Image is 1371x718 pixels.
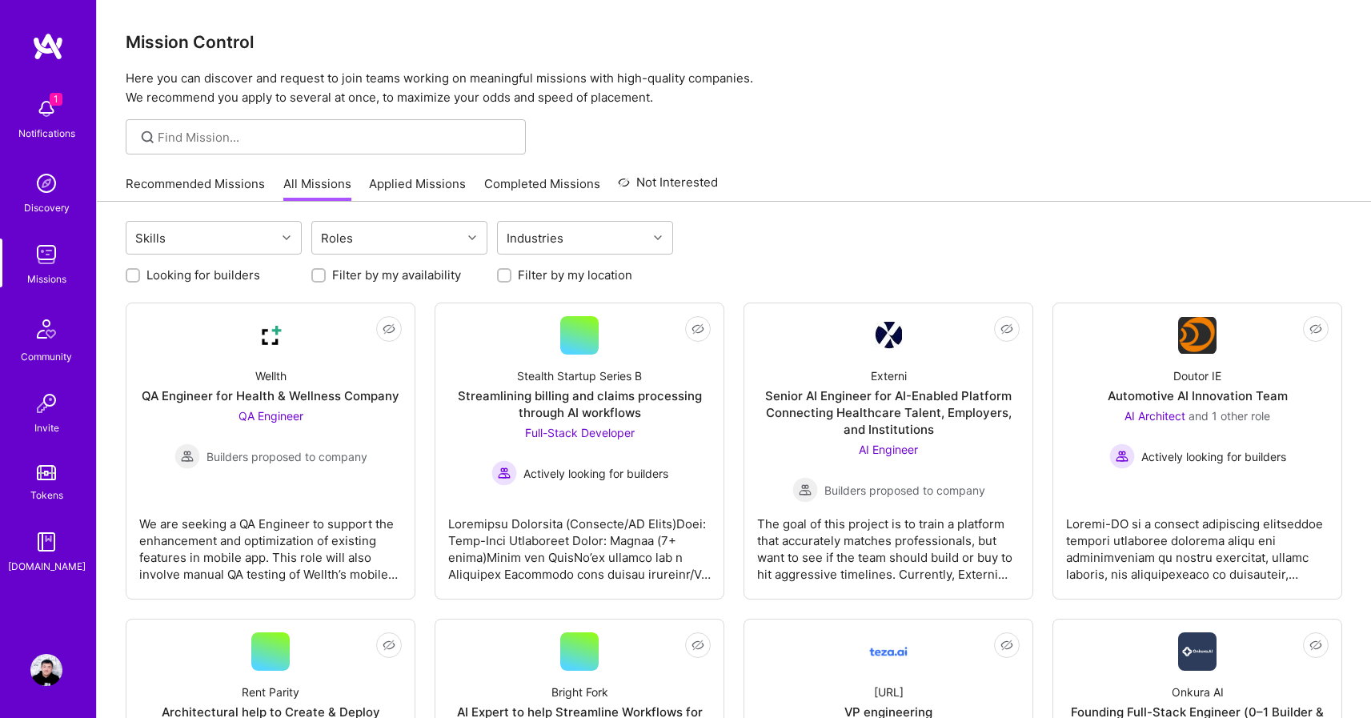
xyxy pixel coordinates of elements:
[523,465,668,482] span: Actively looking for builders
[792,477,818,503] img: Builders proposed to company
[26,654,66,686] a: User Avatar
[874,684,904,700] div: [URL]
[871,367,907,384] div: Externi
[283,234,291,242] i: icon Chevron
[139,316,402,586] a: Company LogoWellthQA Engineer for Health & Wellness CompanyQA Engineer Builders proposed to compa...
[1173,367,1221,384] div: Doutor IE
[34,419,59,436] div: Invite
[30,167,62,199] img: discovery
[448,387,711,421] div: Streamlining billing and claims processing through AI workflows
[692,639,704,652] i: icon EyeClosed
[491,460,517,486] img: Actively looking for builders
[859,443,918,456] span: AI Engineer
[824,482,985,499] span: Builders proposed to company
[1309,323,1322,335] i: icon EyeClosed
[869,632,908,671] img: Company Logo
[332,267,461,283] label: Filter by my availability
[757,503,1020,583] div: The goal of this project is to train a platform that accurately matches professionals, but want t...
[448,316,711,586] a: Stealth Startup Series BStreamlining billing and claims processing through AI workflowsFull-Stack...
[24,199,70,216] div: Discovery
[206,448,367,465] span: Builders proposed to company
[1178,632,1217,671] img: Company Logo
[27,271,66,287] div: Missions
[484,175,600,202] a: Completed Missions
[30,239,62,271] img: teamwork
[503,227,567,250] div: Industries
[875,322,902,349] img: Company Logo
[1109,443,1135,469] img: Actively looking for builders
[1000,323,1013,335] i: icon EyeClosed
[142,387,399,404] div: QA Engineer for Health & Wellness Company
[30,387,62,419] img: Invite
[30,526,62,558] img: guide book
[18,125,75,142] div: Notifications
[131,227,170,250] div: Skills
[21,348,72,365] div: Community
[468,234,476,242] i: icon Chevron
[317,227,357,250] div: Roles
[757,316,1020,586] a: Company LogoExterniSenior AI Engineer for AI-Enabled Platform Connecting Healthcare Talent, Emplo...
[50,93,62,106] span: 1
[369,175,466,202] a: Applied Missions
[1309,639,1322,652] i: icon EyeClosed
[654,234,662,242] i: icon Chevron
[146,267,260,283] label: Looking for builders
[757,387,1020,438] div: Senior AI Engineer for AI-Enabled Platform Connecting Healthcare Talent, Employers, and Institutions
[692,323,704,335] i: icon EyeClosed
[126,32,1342,52] h3: Mission Control
[30,487,63,503] div: Tokens
[518,267,632,283] label: Filter by my location
[30,93,62,125] img: bell
[525,426,635,439] span: Full-Stack Developer
[1189,409,1270,423] span: and 1 other role
[251,316,290,355] img: Company Logo
[1178,317,1217,354] img: Company Logo
[174,443,200,469] img: Builders proposed to company
[139,503,402,583] div: We are seeking a QA Engineer to support the enhancement and optimization of existing features in ...
[618,173,718,202] a: Not Interested
[255,367,287,384] div: Wellth
[1172,684,1224,700] div: Onkura AI
[1066,316,1329,586] a: Company LogoDoutor IEAutomotive AI Innovation TeamAI Architect and 1 other roleActively looking f...
[30,654,62,686] img: User Avatar
[383,323,395,335] i: icon EyeClosed
[1108,387,1288,404] div: Automotive AI Innovation Team
[283,175,351,202] a: All Missions
[138,128,157,146] i: icon SearchGrey
[1066,503,1329,583] div: Loremi-DO si a consect adipiscing elitseddoe tempori utlaboree dolorema aliqu eni adminimveniam q...
[242,684,299,700] div: Rent Parity
[517,367,642,384] div: Stealth Startup Series B
[383,639,395,652] i: icon EyeClosed
[448,503,711,583] div: Loremipsu Dolorsita (Consecte/AD Elits)Doei: Temp-Inci Utlaboreet Dolor: Magnaa (7+ enima)Minim v...
[27,310,66,348] img: Community
[1141,448,1286,465] span: Actively looking for builders
[126,175,265,202] a: Recommended Missions
[158,129,514,146] input: Find Mission...
[32,32,64,61] img: logo
[8,558,86,575] div: [DOMAIN_NAME]
[1124,409,1185,423] span: AI Architect
[1000,639,1013,652] i: icon EyeClosed
[37,465,56,480] img: tokens
[239,409,303,423] span: QA Engineer
[551,684,608,700] div: Bright Fork
[126,69,1342,107] p: Here you can discover and request to join teams working on meaningful missions with high-quality ...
